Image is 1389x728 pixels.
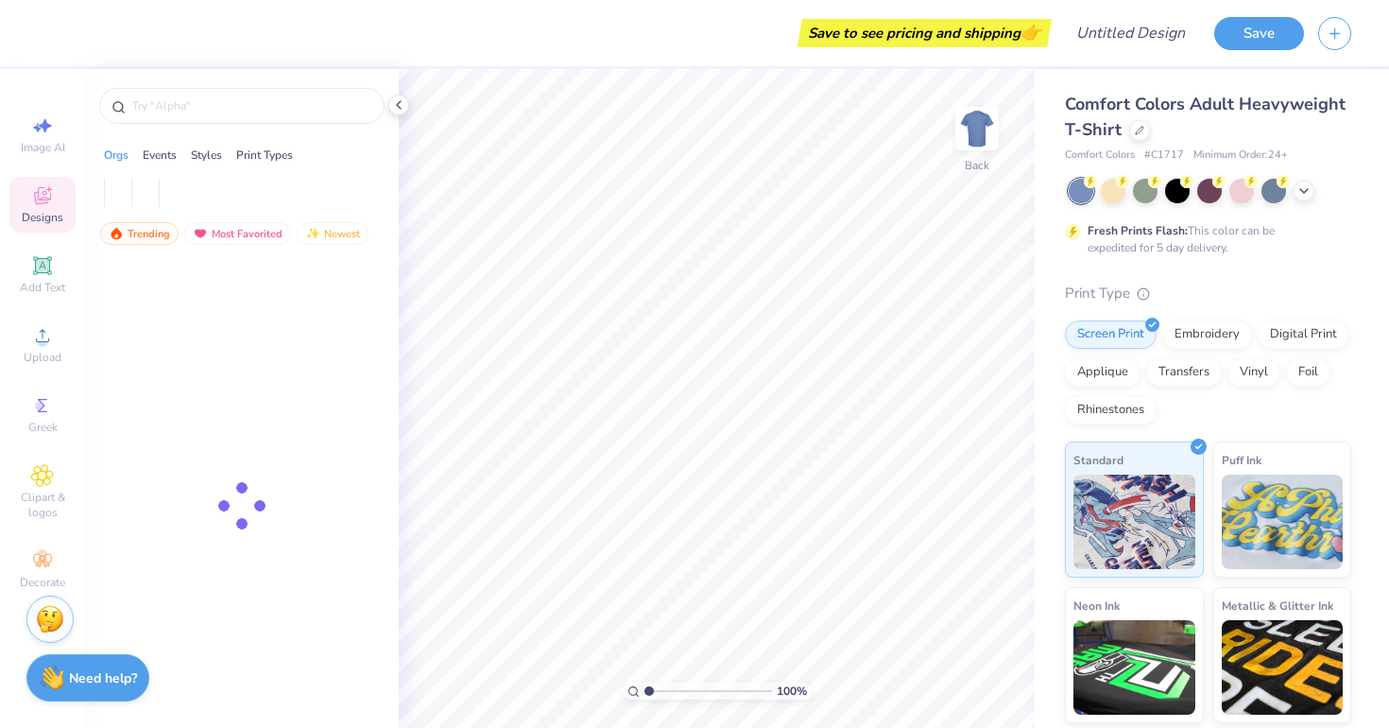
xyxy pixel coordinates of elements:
[1088,223,1188,238] strong: Fresh Prints Flash:
[20,575,65,590] span: Decorate
[777,683,807,700] span: 100 %
[1258,321,1349,349] div: Digital Print
[1073,475,1195,569] img: Standard
[297,222,369,245] div: Newest
[20,280,65,295] span: Add Text
[1144,147,1184,164] span: # C1717
[1222,475,1344,569] img: Puff Ink
[1061,14,1200,52] input: Untitled Design
[1065,321,1157,349] div: Screen Print
[1065,147,1135,164] span: Comfort Colors
[130,96,372,115] input: Try "Alpha"
[1065,396,1157,425] div: Rhinestones
[1222,596,1333,615] span: Metallic & Glitter Ink
[28,420,58,435] span: Greek
[1227,358,1280,387] div: Vinyl
[1088,222,1320,256] div: This color can be expedited for 5 day delivery.
[1065,358,1140,387] div: Applique
[1222,620,1344,715] img: Metallic & Glitter Ink
[191,147,222,164] div: Styles
[100,222,179,245] div: Trending
[1073,620,1195,715] img: Neon Ink
[1020,21,1041,43] span: 👉
[104,147,129,164] div: Orgs
[802,19,1047,47] div: Save to see pricing and shipping
[1222,450,1261,470] span: Puff Ink
[1162,321,1252,349] div: Embroidery
[9,490,76,520] span: Clipart & logos
[1286,358,1330,387] div: Foil
[21,140,65,155] span: Image AI
[69,669,137,687] strong: Need help?
[193,227,208,240] img: most_fav.gif
[1193,147,1288,164] span: Minimum Order: 24 +
[1146,358,1222,387] div: Transfers
[1073,596,1120,615] span: Neon Ink
[965,157,989,174] div: Back
[1073,450,1123,470] span: Standard
[958,110,996,147] img: Back
[1065,283,1351,304] div: Print Type
[24,350,61,365] span: Upload
[305,227,320,240] img: Newest.gif
[1214,17,1304,50] button: Save
[184,222,291,245] div: Most Favorited
[236,147,293,164] div: Print Types
[109,227,124,240] img: trending.gif
[1065,93,1346,141] span: Comfort Colors Adult Heavyweight T-Shirt
[143,147,177,164] div: Events
[22,210,63,225] span: Designs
